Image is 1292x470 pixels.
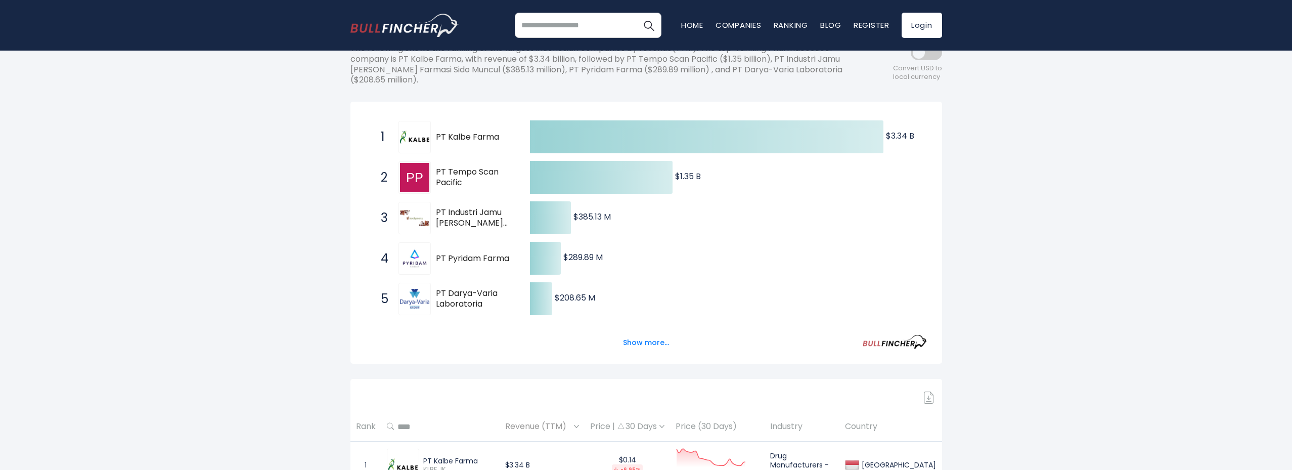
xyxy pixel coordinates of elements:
[436,253,512,264] span: PT Pyridam Farma
[400,210,429,226] img: PT Industri Jamu dan Farmasi Sido Muncul
[400,131,429,144] img: PT Kalbe Farma
[376,290,386,308] span: 5
[859,460,936,469] div: [GEOGRAPHIC_DATA]
[376,250,386,267] span: 4
[563,251,603,263] text: $289.89 M
[675,170,701,182] text: $1.35 B
[505,419,571,435] span: Revenue (TTM)
[400,163,429,192] img: PT Tempo Scan Pacific
[902,13,942,38] a: Login
[400,244,429,273] img: PT Pyridam Farma
[573,211,611,223] text: $385.13 M
[820,20,841,30] a: Blog
[350,14,459,37] img: bullfincher logo
[854,20,889,30] a: Register
[376,129,386,146] span: 1
[681,20,703,30] a: Home
[886,130,914,142] text: $3.34 B
[376,209,386,227] span: 3
[617,334,675,351] button: Show more...
[350,412,381,442] th: Rank
[350,14,459,37] a: Go to homepage
[765,412,839,442] th: Industry
[400,289,429,309] img: PT Darya-Varia Laboratoria
[423,456,495,465] div: PT Kalbe Farma
[670,412,765,442] th: Price (30 Days)
[350,44,851,86] p: The following shows the ranking of the largest Indonesian companies by revenue(TTM). The top-rank...
[376,169,386,186] span: 2
[436,167,512,188] span: PT Tempo Scan Pacific
[436,132,512,143] span: PT Kalbe Farma
[436,207,512,229] span: PT Industri Jamu [PERSON_NAME] Farmasi Sido Muncul
[590,421,664,432] div: Price | 30 Days
[555,292,595,304] text: $208.65 M
[636,13,661,38] button: Search
[716,20,762,30] a: Companies
[893,64,942,81] span: Convert USD to local currency
[774,20,808,30] a: Ranking
[436,288,512,310] span: PT Darya-Varia Laboratoria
